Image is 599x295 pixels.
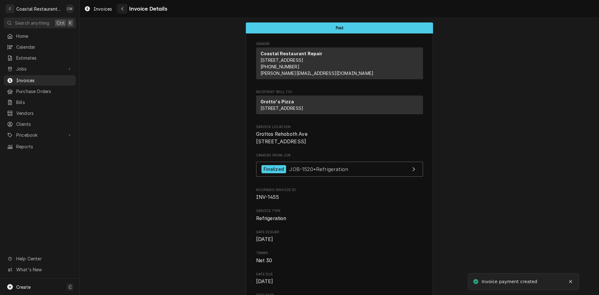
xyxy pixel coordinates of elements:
[4,97,76,107] a: Bills
[289,166,348,172] span: JOB-1520 • Refrigeration
[256,90,423,117] div: Invoice Recipient
[256,230,423,243] div: Date Issued
[256,209,423,214] span: Service Type
[16,284,31,290] span: Create
[246,22,433,33] div: Status
[261,57,304,63] span: [STREET_ADDRESS]
[66,4,74,13] div: CM
[16,55,73,61] span: Estimates
[256,42,423,82] div: Invoice Sender
[4,64,76,74] a: Go to Jobs
[256,131,308,145] span: Grottos Rehoboth Ave [STREET_ADDRESS]
[256,125,423,130] span: Service Location
[94,6,112,12] span: Invoices
[16,44,73,50] span: Calendar
[4,253,76,264] a: Go to Help Center
[56,20,65,26] span: Ctrl
[256,251,423,256] span: Terms
[15,20,49,26] span: Search anything
[127,5,167,13] span: Invoice Details
[16,66,63,72] span: Jobs
[256,194,279,200] span: INV-1455
[256,130,423,145] span: Service Location
[336,26,343,30] span: Paid
[4,53,76,63] a: Estimates
[256,236,273,242] span: [DATE]
[66,4,74,13] div: Chad McMaster's Avatar
[261,71,374,76] a: [PERSON_NAME][EMAIL_ADDRESS][DOMAIN_NAME]
[256,272,423,277] span: Date Due
[4,108,76,118] a: Vendors
[256,162,423,177] a: View Job
[256,42,423,47] span: Sender
[4,17,76,28] button: Search anythingCtrlK
[6,4,14,13] div: C
[261,106,304,111] span: [STREET_ADDRESS]
[256,215,286,221] span: Refrigeration
[4,119,76,129] a: Clients
[4,86,76,96] a: Purchase Orders
[256,188,423,201] div: Roopairs Invoice ID
[256,278,423,285] span: Date Due
[69,284,72,290] span: C
[256,96,423,114] div: Recipient (Bill To)
[256,188,423,193] span: Roopairs Invoice ID
[256,125,423,145] div: Service Location
[256,153,423,158] span: Created From Job
[256,153,423,180] div: Created From Job
[69,20,72,26] span: K
[256,278,273,284] span: [DATE]
[16,266,72,273] span: What's New
[256,236,423,243] span: Date Issued
[256,96,423,117] div: Recipient (Bill To)
[256,209,423,222] div: Service Type
[261,99,294,104] strong: Grotto's Pizza
[261,51,323,56] strong: Coastal Restaurant Repair
[4,31,76,41] a: Home
[4,264,76,275] a: Go to What's New
[4,75,76,86] a: Invoices
[256,251,423,264] div: Terms
[256,194,423,201] span: Roopairs Invoice ID
[4,42,76,52] a: Calendar
[261,64,299,69] a: [PHONE_NUMBER]
[256,272,423,285] div: Date Due
[16,132,63,138] span: Pricebook
[256,258,272,263] span: Net 30
[16,88,73,95] span: Purchase Orders
[261,165,286,174] div: Finalized
[256,47,423,79] div: Sender
[4,141,76,152] a: Reports
[16,77,73,84] span: Invoices
[16,143,73,150] span: Reports
[82,4,114,14] a: Invoices
[256,230,423,235] span: Date Issued
[16,255,72,262] span: Help Center
[16,6,62,12] div: Coastal Restaurant Repair
[4,130,76,140] a: Go to Pricebook
[16,121,73,127] span: Clients
[256,47,423,82] div: Sender
[16,110,73,116] span: Vendors
[256,90,423,95] span: Recipient (Bill To)
[16,33,73,39] span: Home
[117,4,127,14] button: Navigate back
[256,215,423,222] span: Service Type
[256,257,423,264] span: Terms
[16,99,73,106] span: Bills
[482,278,538,285] div: Invoice payment created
